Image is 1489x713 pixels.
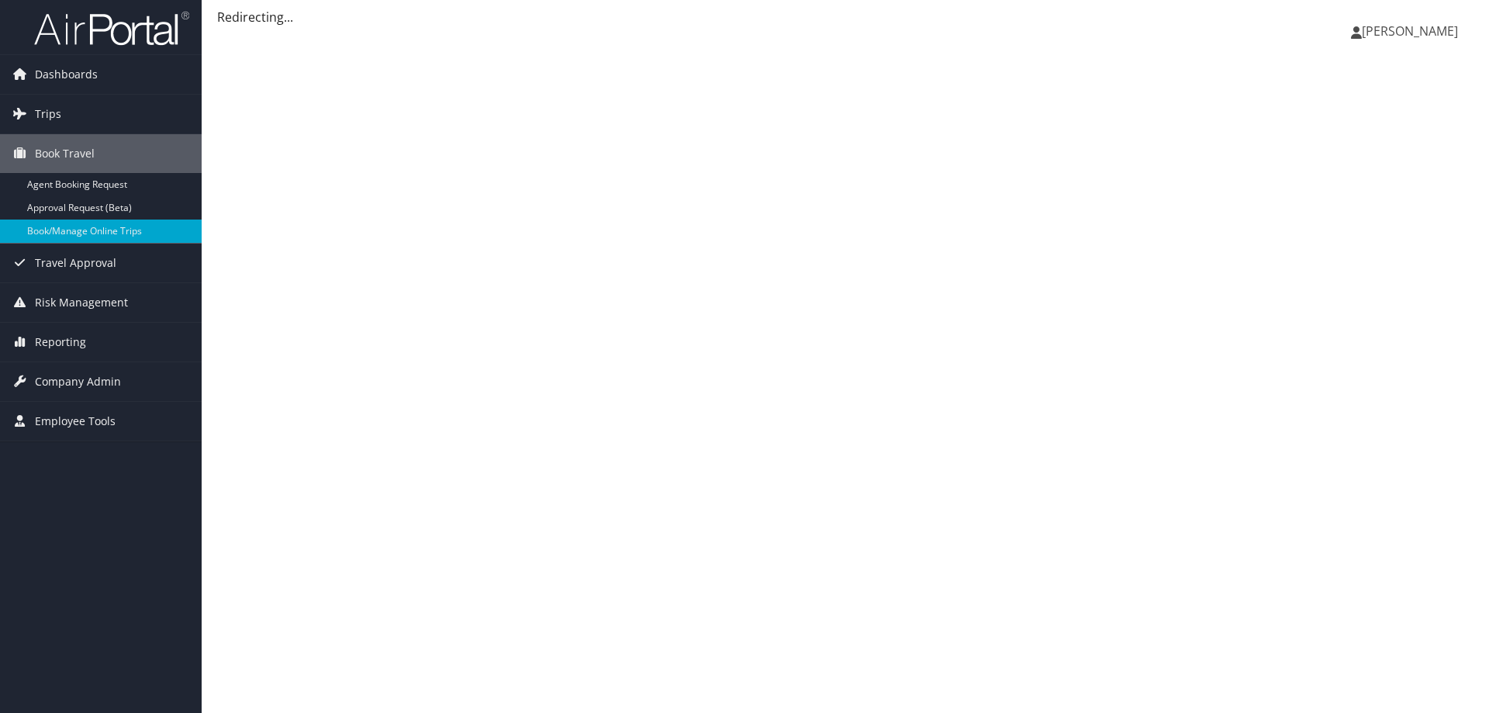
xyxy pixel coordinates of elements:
[34,10,189,47] img: airportal-logo.png
[1362,22,1458,40] span: [PERSON_NAME]
[35,95,61,133] span: Trips
[35,362,121,401] span: Company Admin
[35,55,98,94] span: Dashboards
[35,402,116,441] span: Employee Tools
[35,244,116,282] span: Travel Approval
[1351,8,1473,54] a: [PERSON_NAME]
[217,8,1473,26] div: Redirecting...
[35,323,86,362] span: Reporting
[35,134,95,173] span: Book Travel
[35,283,128,322] span: Risk Management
